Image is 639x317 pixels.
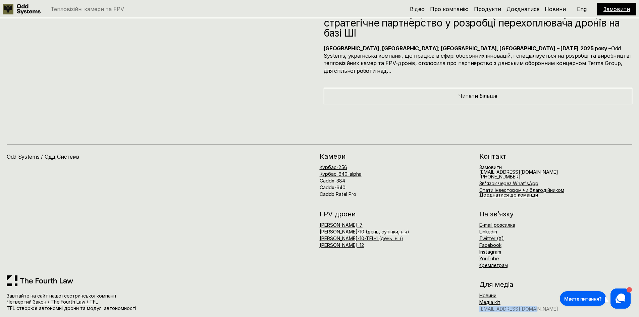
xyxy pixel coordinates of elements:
[320,235,403,241] a: [PERSON_NAME]-10-TFL-1 (день, ніч)
[479,174,521,179] span: [PHONE_NUMBER]
[479,281,632,288] h2: Для медіа
[324,45,579,52] strong: [GEOGRAPHIC_DATA], [GEOGRAPHIC_DATA]; [GEOGRAPHIC_DATA], [GEOGRAPHIC_DATA] – [DATE]
[577,6,587,12] p: Eng
[580,45,611,52] strong: 2025 року –
[7,153,159,160] h4: Odd Systems / Одд Системз
[479,262,508,268] a: Крємлєграм
[474,6,501,12] a: Продукти
[603,6,630,12] a: Замовити
[320,222,363,228] a: [PERSON_NAME]-7
[7,299,98,305] a: Четвертий Закон / The Fourth Law / TFL
[479,229,497,234] a: Linkedin
[7,293,183,311] p: Завітайте на сайт нашої сестринської компанії TFL створює автономні дрони та модулі автономності
[479,180,538,186] a: Зв'язок через What'sApp
[479,165,558,179] h6: [EMAIL_ADDRESS][DOMAIN_NAME]
[320,229,409,234] a: [PERSON_NAME]-10 (день, сутінки, ніч)
[507,6,539,12] a: Доєднатися
[479,222,515,228] a: E-mail розсилка
[458,93,497,99] span: Читати більше
[479,164,502,170] a: Замовити
[479,187,564,193] a: Стати інвестором чи благодійником
[479,242,501,248] a: Facebook
[51,6,124,12] p: Тепловізійні камери та FPV
[320,242,364,248] a: [PERSON_NAME]-12
[320,191,356,197] a: Caddx Ratel Pro
[320,164,347,170] a: Курбас-256
[320,171,362,177] a: Курбас-640-alpha
[479,153,632,160] h2: Контакт
[320,153,473,160] h2: Камери
[479,211,514,217] h2: На зв’язку
[545,6,566,12] a: Новини
[479,293,496,298] a: Новини
[320,211,473,217] h2: FPV дрони
[479,249,501,255] a: Instagram
[479,299,500,305] a: Медіа кіт
[479,306,558,312] a: [EMAIL_ADDRESS][DOMAIN_NAME]
[479,256,499,261] a: YouTube
[430,6,469,12] a: Про компанію
[479,192,538,198] a: Доєднатися до команди
[320,178,345,183] a: Caddx-384
[324,45,633,75] h4: Odd Systems, українська компанія, що працює в сфері оборонних інновацій, і спеціалізується на роз...
[558,287,632,310] iframe: HelpCrunch
[324,8,633,38] h2: Данська Terma та українська Odd Systems оголошують про стратегічне партнерство у розробці перехоп...
[320,184,345,190] a: Caddx-640
[479,235,504,241] a: Twitter (X)
[410,6,425,12] a: Відео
